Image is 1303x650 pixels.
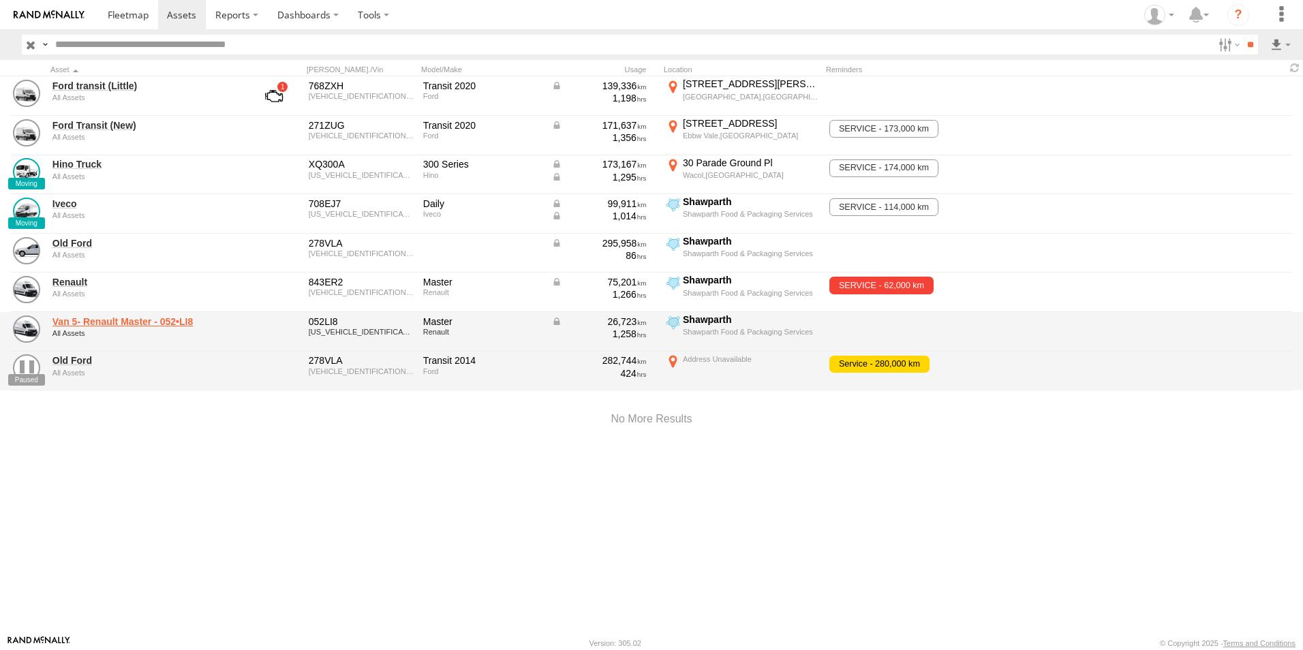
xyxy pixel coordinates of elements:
div: undefined [52,133,239,141]
div: JHHUCS5F30K035764 [309,171,414,179]
div: [STREET_ADDRESS][PERSON_NAME] [683,78,818,90]
label: Click to View Current Location [664,274,821,311]
a: View Asset Details [13,80,40,107]
div: 271ZUG [309,119,414,131]
a: View Asset with Fault/s [249,80,299,112]
div: Shawparth [683,196,818,208]
div: undefined [52,369,239,377]
a: View Asset Details [13,276,40,303]
a: Old Ford [52,237,239,249]
div: Darren Ward [1139,5,1179,25]
label: Search Query [40,35,50,55]
div: 1,198 [551,92,647,104]
a: Terms and Conditions [1223,639,1296,647]
div: Data from Vehicle CANbus [551,158,647,170]
div: Data from Vehicle CANbus [551,119,647,131]
div: Ford [423,131,542,140]
div: Shawparth [683,313,818,326]
div: WF0XXXTTGXEY56137 [309,367,414,375]
label: Click to View Current Location [664,78,821,114]
div: Daily [423,198,542,210]
div: 278VLA [309,354,414,367]
div: [GEOGRAPHIC_DATA],[GEOGRAPHIC_DATA] [683,92,818,102]
div: Shawparth Food & Packaging Services [683,249,818,258]
div: Shawparth [683,274,818,286]
div: 708EJ7 [309,198,414,210]
img: rand-logo.svg [14,10,85,20]
div: Hino [423,171,542,179]
div: Usage [549,65,658,74]
div: VF1MAF5V6R0864986 [309,328,414,336]
div: undefined [52,329,239,337]
div: Transit 2014 [423,354,542,367]
div: Click to Sort [50,65,241,74]
a: Renault [52,276,239,288]
div: Ford [423,367,542,375]
div: WF0XXXTTGXEY56137 [309,249,414,258]
a: View Asset Details [13,119,40,146]
div: Data from Vehicle CANbus [551,315,647,328]
label: Click to View Current Location [664,313,821,350]
div: Shawparth [683,235,818,247]
div: Location [664,65,821,74]
div: Transit 2020 [423,80,542,92]
div: Data from Vehicle CANbus [551,171,647,183]
a: View Asset Details [13,158,40,185]
a: View Asset Details [13,237,40,264]
div: © Copyright 2025 - [1160,639,1296,647]
div: Shawparth Food & Packaging Services [683,327,818,337]
div: 282,744 [551,354,647,367]
div: XQ300A [309,158,414,170]
div: ZCFCG35A805468985 [309,210,414,218]
a: Hino Truck [52,158,239,170]
span: SERVICE - 173,000 km [829,120,938,138]
div: 052LI8 [309,315,414,328]
span: SERVICE - 114,000 km [829,198,938,216]
div: 1,356 [551,131,647,144]
div: 30 Parade Ground Pl [683,157,818,169]
div: undefined [52,172,239,181]
div: undefined [52,93,239,102]
div: undefined [52,290,239,298]
div: Ford [423,92,542,100]
div: Data from Vehicle CANbus [551,237,647,249]
span: SERVICE - 174,000 km [829,159,938,177]
a: View Asset Details [13,354,40,382]
div: Renault [423,328,542,336]
label: Click to View Current Location [664,157,821,194]
div: [STREET_ADDRESS] [683,117,818,129]
label: Click to View Current Location [664,117,821,154]
span: SERVICE - 62,000 km [829,277,933,294]
div: 300 Series [423,158,542,170]
label: Click to View Current Location [664,235,821,272]
div: undefined [52,251,239,259]
div: undefined [52,211,239,219]
label: Click to View Current Location [664,353,821,390]
div: [PERSON_NAME]./Vin [307,65,416,74]
div: Wacol,[GEOGRAPHIC_DATA] [683,170,818,180]
a: View Asset Details [13,198,40,225]
label: Export results as... [1269,35,1292,55]
div: Data from Vehicle CANbus [551,198,647,210]
div: Master [423,276,542,288]
div: 1,258 [551,328,647,340]
div: Data from Vehicle CANbus [551,210,647,222]
a: Visit our Website [7,636,70,650]
div: WF0EXXTTRELB67592 [309,131,414,140]
a: Iveco [52,198,239,210]
div: VF1MAFFVHN0843447 [309,288,414,296]
div: 843ER2 [309,276,414,288]
div: WF0EXXTTRELA27388 [309,92,414,100]
div: 1,266 [551,288,647,300]
div: Renault [423,288,542,296]
div: Data from Vehicle CANbus [551,276,647,288]
i: ? [1227,4,1249,26]
div: Transit 2020 [423,119,542,131]
div: Data from Vehicle CANbus [551,80,647,92]
label: Search Filter Options [1213,35,1242,55]
div: Ebbw Vale,[GEOGRAPHIC_DATA] [683,131,818,140]
div: Iveco [423,210,542,218]
a: View Asset Details [13,315,40,343]
a: Old Ford [52,354,239,367]
div: 86 [551,249,647,262]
